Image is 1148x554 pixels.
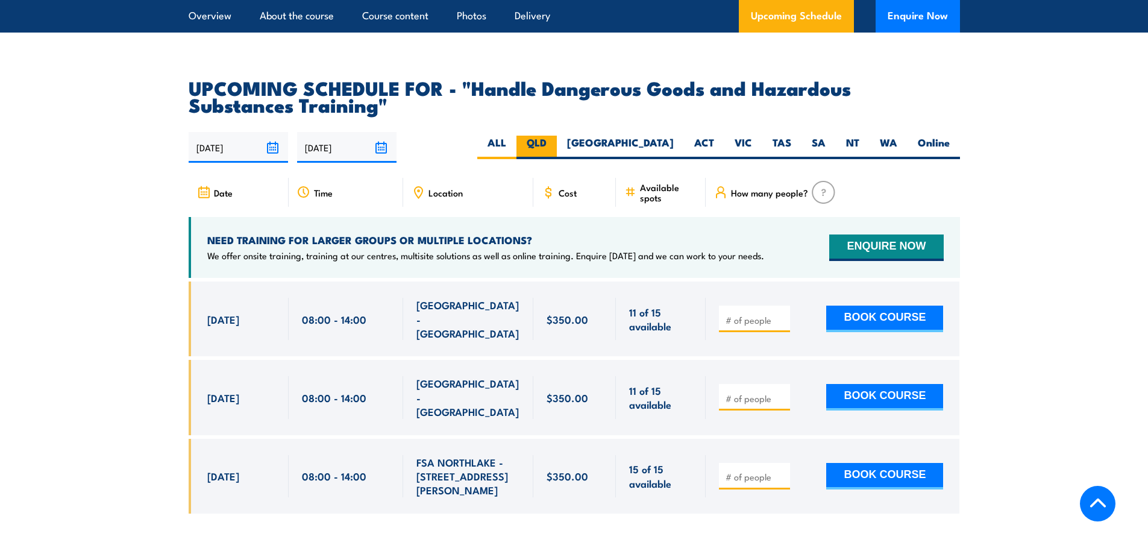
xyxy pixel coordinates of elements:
h4: NEED TRAINING FOR LARGER GROUPS OR MULTIPLE LOCATIONS? [207,233,764,247]
span: [DATE] [207,469,239,483]
span: $350.00 [547,312,588,326]
span: Cost [559,187,577,198]
span: Date [214,187,233,198]
span: $350.00 [547,469,588,483]
span: FSA NORTHLAKE - [STREET_ADDRESS][PERSON_NAME] [416,455,520,497]
span: $350.00 [547,391,588,404]
span: [GEOGRAPHIC_DATA] - [GEOGRAPHIC_DATA] [416,376,520,418]
label: NT [836,136,870,159]
button: ENQUIRE NOW [829,235,943,261]
span: Available spots [640,182,697,203]
label: VIC [724,136,762,159]
span: [GEOGRAPHIC_DATA] - [GEOGRAPHIC_DATA] [416,298,520,340]
input: # of people [726,314,786,326]
span: How many people? [731,187,808,198]
label: QLD [516,136,557,159]
span: 15 of 15 available [629,462,692,490]
button: BOOK COURSE [826,306,943,332]
button: BOOK COURSE [826,463,943,489]
span: Location [428,187,463,198]
span: 11 of 15 available [629,383,692,412]
span: 08:00 - 14:00 [302,391,366,404]
span: 11 of 15 available [629,305,692,333]
span: [DATE] [207,312,239,326]
input: # of people [726,471,786,483]
button: BOOK COURSE [826,384,943,411]
span: 08:00 - 14:00 [302,312,366,326]
span: Time [314,187,333,198]
span: [DATE] [207,391,239,404]
label: WA [870,136,908,159]
label: TAS [762,136,801,159]
label: SA [801,136,836,159]
p: We offer onsite training, training at our centres, multisite solutions as well as online training... [207,250,764,262]
input: To date [297,132,397,163]
h2: UPCOMING SCHEDULE FOR - "Handle Dangerous Goods and Hazardous Substances Training" [189,79,960,113]
label: ALL [477,136,516,159]
label: Online [908,136,960,159]
label: ACT [684,136,724,159]
input: # of people [726,392,786,404]
span: 08:00 - 14:00 [302,469,366,483]
label: [GEOGRAPHIC_DATA] [557,136,684,159]
input: From date [189,132,288,163]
